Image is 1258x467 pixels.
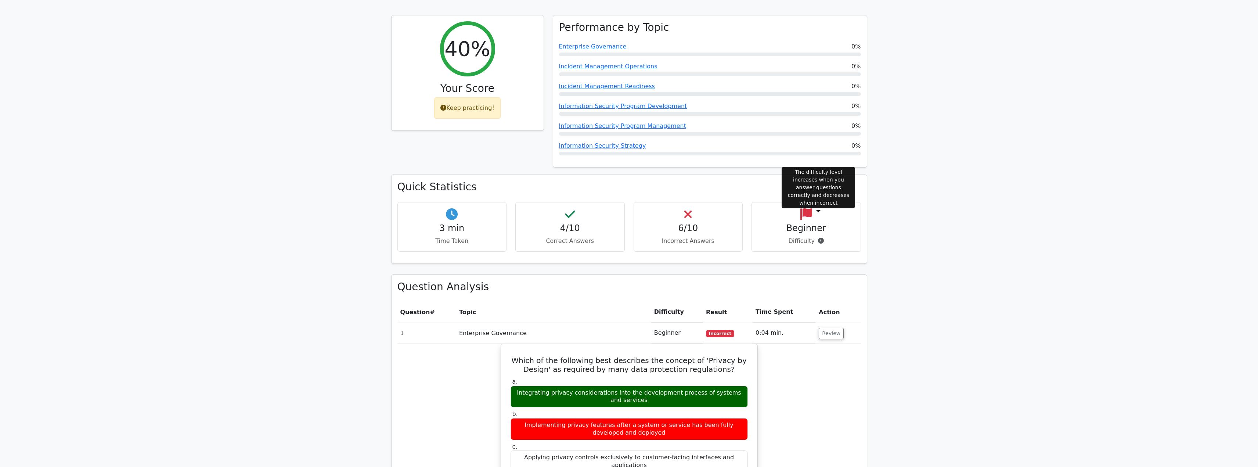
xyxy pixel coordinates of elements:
span: 0% [851,82,861,91]
div: The difficulty level increases when you answer questions correctly and decreases when incorrect [782,167,855,208]
td: 0:04 min. [753,323,816,344]
span: Question [400,309,430,316]
a: Information Security Program Management [559,122,686,129]
th: Action [816,302,861,323]
span: b. [512,410,518,417]
h4: 4/10 [522,223,619,234]
p: Correct Answers [522,237,619,245]
td: Enterprise Governance [456,323,651,344]
a: Enterprise Governance [559,43,627,50]
div: Implementing privacy features after a system or service has been fully developed and deployed [511,418,748,440]
h4: Beginner [758,223,855,234]
span: Incorrect [706,330,734,337]
span: c. [512,443,518,450]
th: Time Spent [753,302,816,323]
div: Integrating privacy considerations into the development process of systems and services [511,386,748,408]
div: Keep practicing! [434,97,501,119]
h4: 3 min [404,223,501,234]
span: 0% [851,122,861,130]
button: Review [819,328,844,339]
th: Difficulty [651,302,703,323]
h2: 40% [444,36,490,61]
a: Incident Management Readiness [559,83,655,90]
span: a. [512,378,518,385]
h3: Question Analysis [397,281,861,293]
th: Topic [456,302,651,323]
p: Time Taken [404,237,501,245]
h5: Which of the following best describes the concept of 'Privacy by Design' as required by many data... [510,356,749,374]
h3: Quick Statistics [397,181,861,193]
p: Difficulty [758,237,855,245]
td: 1 [397,323,456,344]
h4: 6/10 [640,223,737,234]
span: 0% [851,62,861,71]
span: 0% [851,141,861,150]
a: Information Security Strategy [559,142,646,149]
h3: Your Score [397,82,538,95]
span: 0% [851,42,861,51]
span: 0% [851,102,861,111]
th: Result [703,302,753,323]
h3: Performance by Topic [559,21,669,34]
td: Beginner [651,323,703,344]
a: Incident Management Operations [559,63,657,70]
p: Incorrect Answers [640,237,737,245]
th: # [397,302,456,323]
a: Information Security Program Development [559,103,687,109]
